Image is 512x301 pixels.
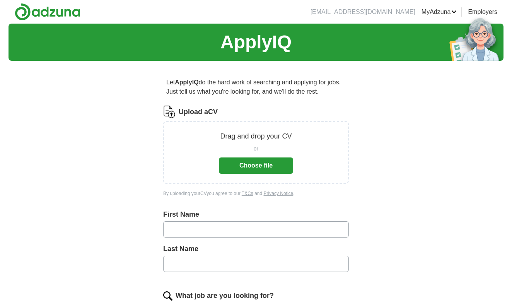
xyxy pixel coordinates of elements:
h1: ApplyIQ [220,28,292,56]
a: Privacy Notice [264,191,294,196]
li: [EMAIL_ADDRESS][DOMAIN_NAME] [311,7,415,17]
img: search.png [163,291,172,301]
label: What job are you looking for? [176,291,274,301]
button: Choose file [219,157,293,174]
span: or [254,145,258,153]
div: By uploading your CV you agree to our and . [163,190,349,197]
p: Let do the hard work of searching and applying for jobs. Just tell us what you're looking for, an... [163,75,349,99]
label: Last Name [163,244,349,254]
p: Drag and drop your CV [220,131,292,142]
label: First Name [163,209,349,220]
img: Adzuna logo [15,3,80,21]
a: MyAdzuna [422,7,457,17]
img: CV Icon [163,106,176,118]
label: Upload a CV [179,107,218,117]
strong: ApplyIQ [175,79,198,86]
a: Employers [468,7,497,17]
a: T&Cs [242,191,253,196]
